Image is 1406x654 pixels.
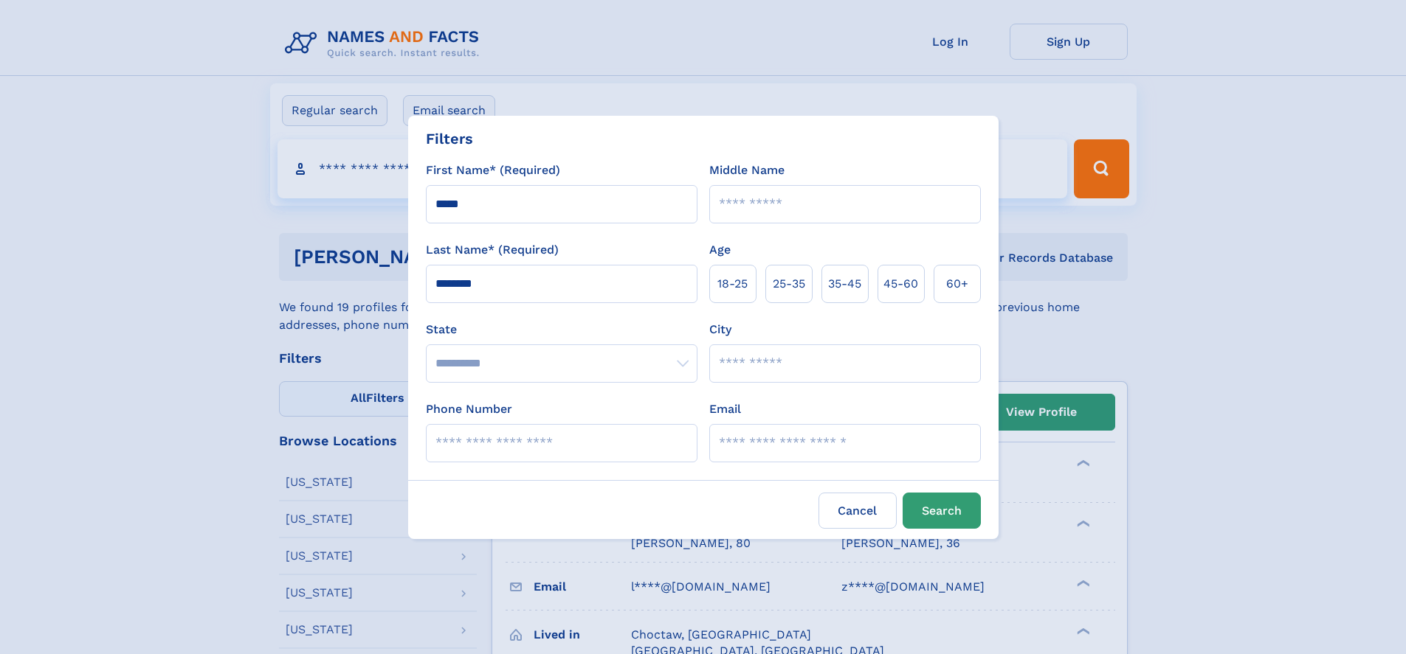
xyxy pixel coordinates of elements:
[773,275,805,293] span: 25‑35
[903,493,981,529] button: Search
[709,400,741,418] label: Email
[709,241,731,259] label: Age
[709,321,731,338] label: City
[819,493,897,529] label: Cancel
[426,161,560,179] label: First Name* (Required)
[883,275,918,293] span: 45‑60
[828,275,861,293] span: 35‑45
[426,321,697,338] label: State
[717,275,748,293] span: 18‑25
[946,275,968,293] span: 60+
[426,241,559,259] label: Last Name* (Required)
[709,161,785,179] label: Middle Name
[426,400,512,418] label: Phone Number
[426,128,473,150] div: Filters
